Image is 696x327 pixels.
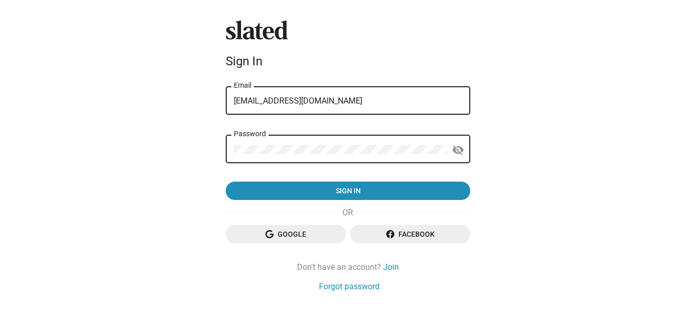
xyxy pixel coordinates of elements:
[448,140,468,160] button: Show password
[226,225,346,243] button: Google
[452,142,464,158] mat-icon: visibility_off
[383,262,399,272] a: Join
[226,182,470,200] button: Sign in
[319,281,380,292] a: Forgot password
[350,225,470,243] button: Facebook
[226,262,470,272] div: Don't have an account?
[234,182,462,200] span: Sign in
[234,225,338,243] span: Google
[226,20,470,72] sl-branding: Sign In
[226,54,470,68] div: Sign In
[358,225,462,243] span: Facebook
